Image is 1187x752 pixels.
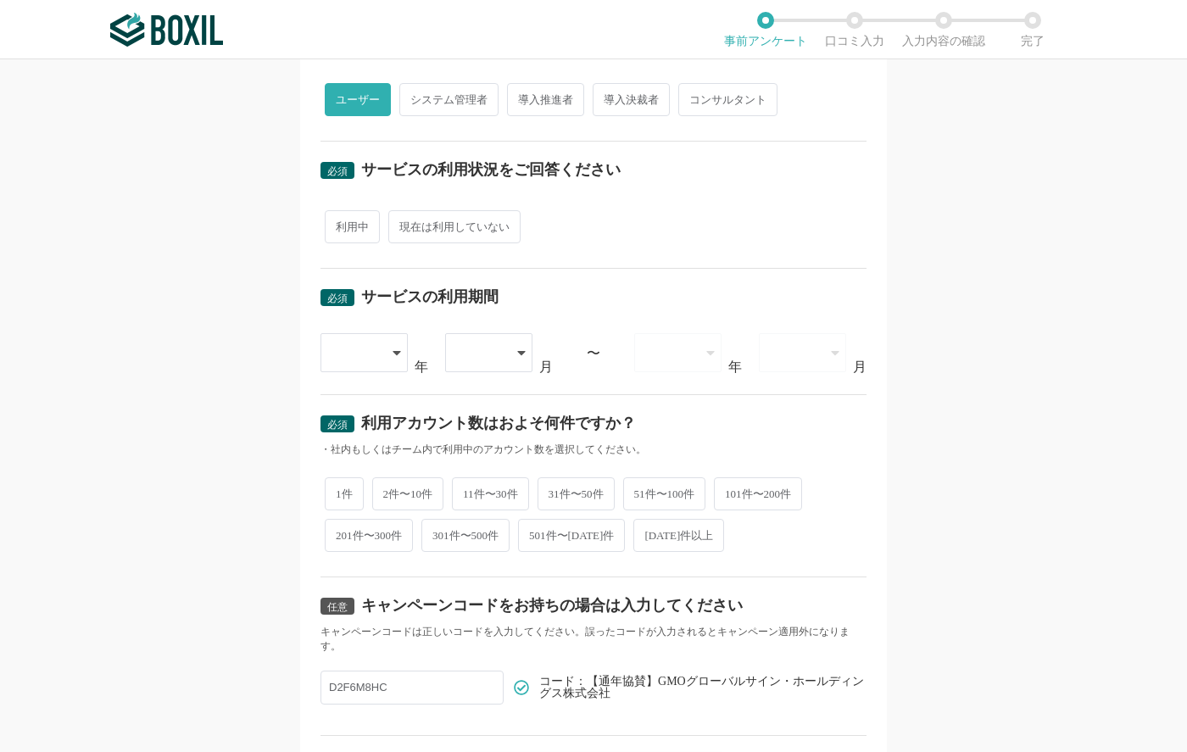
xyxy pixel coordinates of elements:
[678,83,777,116] span: コンサルタント
[372,477,444,510] span: 2件〜10件
[325,477,364,510] span: 1件
[421,519,510,552] span: 301件〜500件
[587,347,600,360] div: 〜
[110,13,223,47] img: ボクシルSaaS_ロゴ
[714,477,802,510] span: 101件〜200件
[327,292,348,304] span: 必須
[361,415,636,431] div: 利用アカウント数はおよそ何件ですか？
[721,12,810,47] li: 事前アンケート
[452,477,529,510] span: 11件〜30件
[320,625,867,654] div: キャンペーンコードは正しいコードを入力してください。誤ったコードが入力されるとキャンペーン適用外になります。
[633,519,724,552] span: [DATE]件以上
[388,210,521,243] span: 現在は利用していない
[623,477,706,510] span: 51件〜100件
[518,519,625,552] span: 501件〜[DATE]件
[399,83,499,116] span: システム管理者
[507,83,584,116] span: 導入推進者
[325,519,413,552] span: 201件〜300件
[327,419,348,431] span: 必須
[728,360,742,374] div: 年
[853,360,867,374] div: 月
[325,83,391,116] span: ユーザー
[320,443,867,457] div: ・社内もしくはチーム内で利用中のアカウント数を選択してください。
[539,360,553,374] div: 月
[899,12,988,47] li: 入力内容の確認
[538,477,615,510] span: 31件〜50件
[539,676,867,699] span: コード：【通年協賛】GMOグローバルサイン・ホールディングス株式会社
[361,289,499,304] div: サービスの利用期間
[988,12,1077,47] li: 完了
[325,210,380,243] span: 利用中
[327,601,348,613] span: 任意
[361,162,621,177] div: サービスの利用状況をご回答ください
[415,360,428,374] div: 年
[593,83,670,116] span: 導入決裁者
[327,165,348,177] span: 必須
[361,598,743,613] div: キャンペーンコードをお持ちの場合は入力してください
[810,12,899,47] li: 口コミ入力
